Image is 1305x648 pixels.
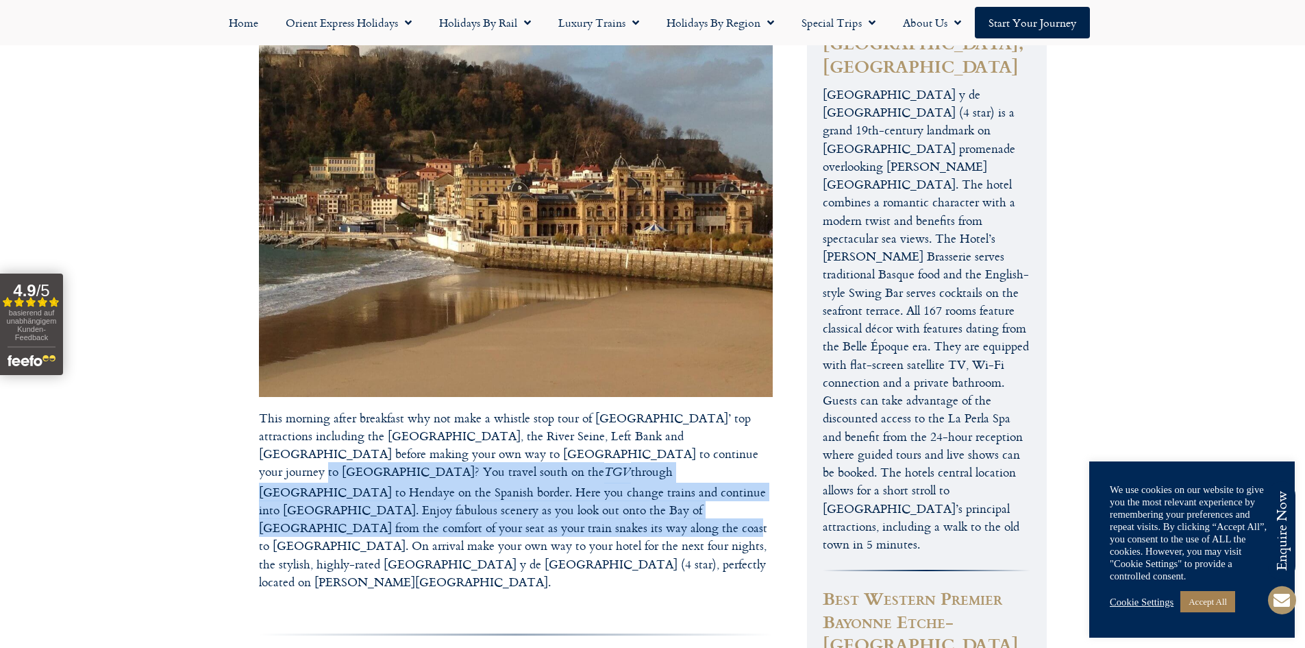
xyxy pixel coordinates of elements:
a: Orient Express Holidays [272,7,425,38]
a: Accept All [1180,591,1235,612]
a: Home [215,7,272,38]
a: Special Trips [788,7,889,38]
a: Luxury Trains [545,7,653,38]
p: This morning after breakfast why not make a whistle stop tour of [GEOGRAPHIC_DATA]’ top attractio... [259,409,773,592]
a: Start your Journey [975,7,1090,38]
a: Holidays by Rail [425,7,545,38]
a: Holidays by Region [653,7,788,38]
em: TGV [604,464,631,483]
p: [GEOGRAPHIC_DATA] y de [GEOGRAPHIC_DATA] (4 star) is a grand 19th-century landmark on [GEOGRAPHIC... [823,86,1030,554]
a: Cookie Settings [1110,596,1173,608]
nav: Menu [7,7,1298,38]
a: About Us [889,7,975,38]
div: We use cookies on our website to give you the most relevant experience by remembering your prefer... [1110,483,1274,582]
